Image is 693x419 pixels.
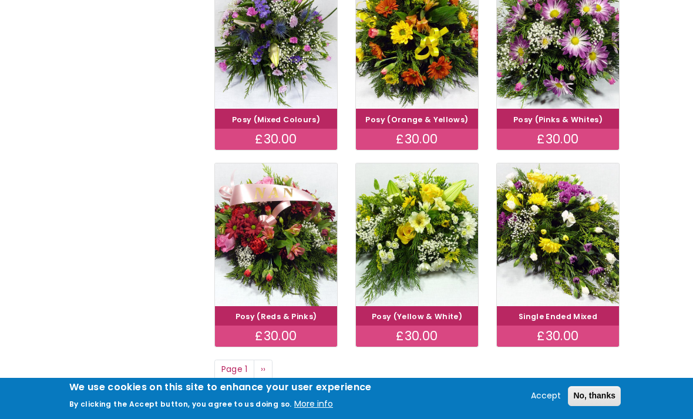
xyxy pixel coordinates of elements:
[356,326,478,347] div: £30.00
[236,311,317,321] a: Posy (Reds & Pinks)
[526,389,566,403] button: Accept
[69,399,292,409] p: By clicking the Accept button, you agree to us doing so.
[513,115,603,125] a: Posy (Pinks & Whites)
[214,360,620,380] nav: Page navigation
[356,163,478,306] img: Posy (Yellow & White)
[568,386,621,406] button: No, thanks
[356,129,478,150] div: £30.00
[214,360,254,380] span: Page 1
[497,326,619,347] div: £30.00
[497,163,619,306] img: Single Ended Mixed
[519,311,597,321] a: Single Ended Mixed
[69,381,372,394] h2: We use cookies on this site to enhance your user experience
[232,115,320,125] a: Posy (Mixed Colours)
[294,397,333,411] button: More info
[261,363,266,375] span: ››
[372,311,462,321] a: Posy (Yellow & White)
[215,163,337,306] img: Posy (Reds & Pinks)
[215,129,337,150] div: £30.00
[497,129,619,150] div: £30.00
[215,326,337,347] div: £30.00
[365,115,468,125] a: Posy (Orange & Yellows)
